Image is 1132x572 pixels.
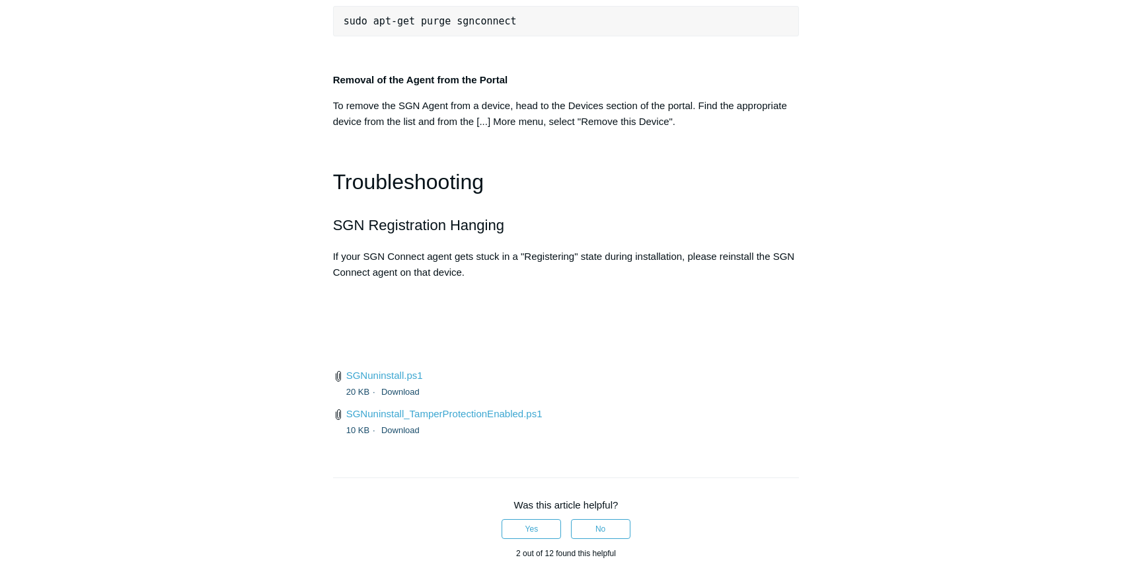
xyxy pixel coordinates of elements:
pre: sudo apt-get purge sgnconnect [333,6,800,36]
a: SGNuninstall.ps1 [346,370,423,381]
span: 10 KB [346,425,379,435]
a: SGNuninstall_TamperProtectionEnabled.ps1 [346,408,543,419]
span: If your SGN Connect agent gets stuck in a "Registering" state during installation, please reinsta... [333,251,795,278]
button: This article was helpful [502,519,561,539]
button: This article was not helpful [571,519,630,539]
span: 20 KB [346,387,379,397]
a: Download [381,387,420,397]
span: Was this article helpful? [514,499,619,511]
h1: Troubleshooting [333,165,800,199]
strong: Removal of the Agent from the Portal [333,74,508,85]
h2: SGN Registration Hanging [333,214,800,237]
span: To remove the SGN Agent from a device, head to the Devices section of the portal. Find the approp... [333,100,787,127]
span: 2 out of 12 found this helpful [516,549,616,558]
a: Download [381,425,420,435]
